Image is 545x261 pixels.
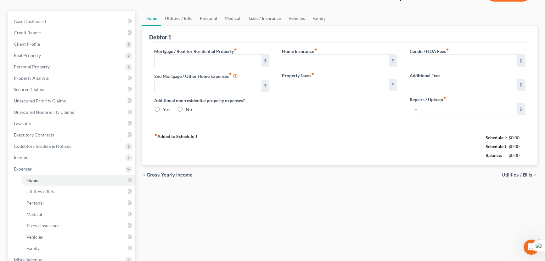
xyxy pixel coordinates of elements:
[234,48,237,51] i: fiber_manual_record
[9,129,135,141] a: Executory Contracts
[486,153,502,158] strong: Balance:
[14,155,28,160] span: Income
[14,143,71,149] span: Codebtors Insiders & Notices
[282,79,389,91] input: --
[21,197,135,209] a: Personal
[282,72,314,79] label: Property Taxes
[282,48,317,55] label: Home Insurance
[261,80,269,92] div: $
[446,48,449,51] i: fiber_manual_record
[443,96,446,99] i: fiber_manual_record
[389,79,397,91] div: $
[21,231,135,243] a: Vehicles
[155,80,261,92] input: --
[9,107,135,118] a: Unsecured Nonpriority Claims
[21,243,135,254] a: Family
[524,240,539,255] iframe: Intercom live chat
[14,30,41,35] span: Credit Report
[26,246,40,251] span: Family
[9,118,135,129] a: Lawsuits
[186,106,192,113] label: No
[285,11,309,26] a: Vehicles
[26,189,54,194] span: Utilities / Bills
[154,97,269,104] label: Additional non-residential property expenses?
[14,109,74,115] span: Unsecured Nonpriority Claims
[26,177,38,183] span: Home
[161,11,196,26] a: Utilities / Bills
[9,84,135,95] a: Secured Claims
[508,135,525,141] div: $0.00
[14,121,31,126] span: Lawsuits
[154,72,238,80] label: 2nd Mortgage / Other Home Expenses
[261,55,269,67] div: $
[142,172,147,177] i: chevron_left
[21,186,135,197] a: Utilities / Bills
[149,33,171,41] div: Debtor 1
[163,106,170,113] label: Yes
[532,172,537,177] i: chevron_right
[410,48,449,55] label: Condo / HOA Fees
[14,19,46,24] span: Case Dashboard
[221,11,244,26] a: Medical
[244,11,285,26] a: Taxes / Insurance
[14,41,40,47] span: Client Profile
[517,79,525,91] div: $
[502,172,537,177] button: Utilities / Bills chevron_right
[9,27,135,38] a: Credit Report
[517,55,525,67] div: $
[142,11,161,26] a: Home
[311,72,314,75] i: fiber_manual_record
[21,175,135,186] a: Home
[9,95,135,107] a: Unsecured Priority Claims
[502,172,532,177] span: Utilities / Bills
[486,144,508,149] strong: Schedule J:
[9,72,135,84] a: Property Analysis
[14,53,41,58] span: Real Property
[154,133,157,136] i: fiber_manual_record
[21,209,135,220] a: Medical
[14,64,50,69] span: Personal Property
[26,212,42,217] span: Medical
[537,240,542,245] span: 3
[14,132,54,137] span: Executory Contracts
[410,103,517,115] input: --
[14,87,44,92] span: Secured Claims
[14,98,66,103] span: Unsecured Priority Claims
[21,220,135,231] a: Taxes / Insurance
[410,79,517,91] input: --
[314,48,317,51] i: fiber_manual_record
[410,72,440,79] label: Additional Fees
[196,11,221,26] a: Personal
[26,200,44,206] span: Personal
[508,143,525,150] div: $0.00
[14,75,49,81] span: Property Analysis
[517,103,525,115] div: $
[486,135,507,140] strong: Schedule I:
[155,55,261,67] input: --
[282,55,389,67] input: --
[154,133,197,160] strong: Added to Schedule J
[147,172,193,177] span: Gross Yearly Income
[309,11,329,26] a: Family
[14,166,32,171] span: Expenses
[26,234,43,240] span: Vehicles
[410,96,446,103] label: Repairs / Upkeep
[142,172,193,177] button: chevron_left Gross Yearly Income
[154,48,237,55] label: Mortgage / Rent for Residential Property
[9,16,135,27] a: Case Dashboard
[508,152,525,159] div: $0.00
[410,55,517,67] input: --
[229,72,232,75] i: fiber_manual_record
[26,223,59,228] span: Taxes / Insurance
[389,55,397,67] div: $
